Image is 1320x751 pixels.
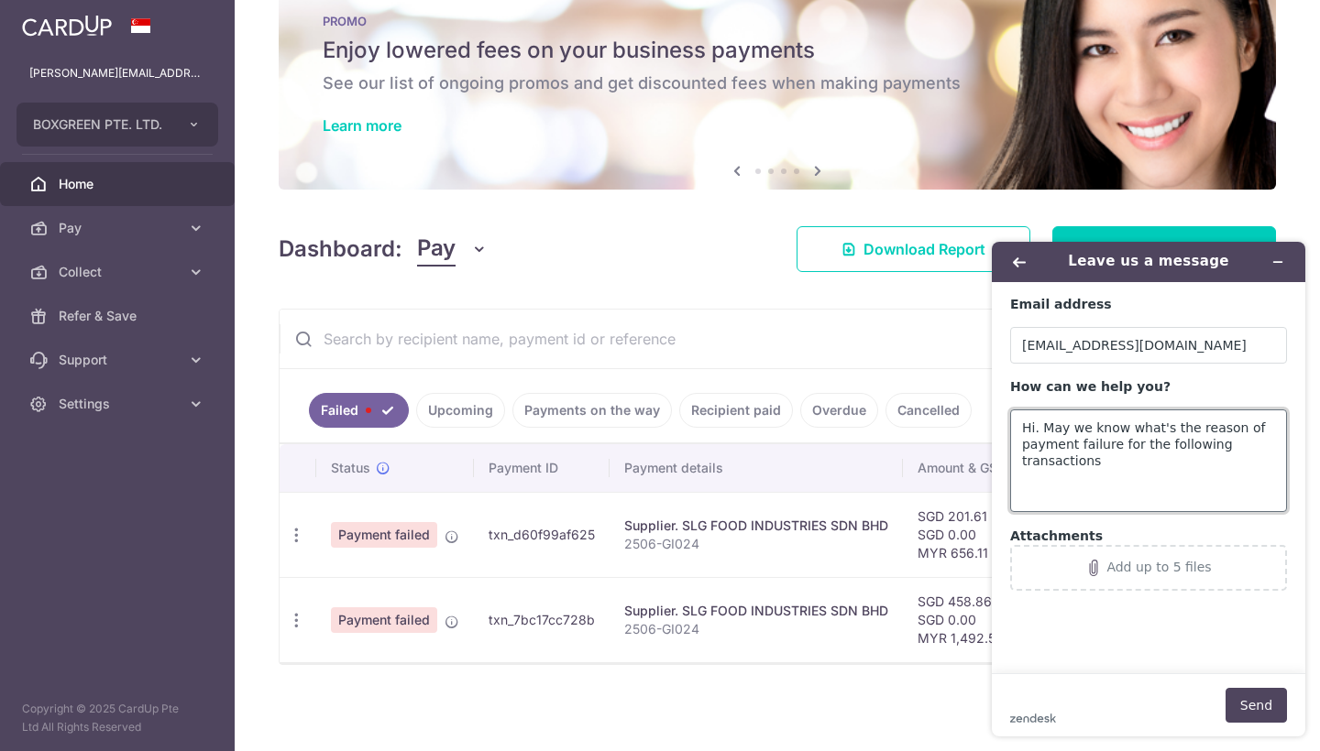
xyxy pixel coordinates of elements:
a: Failed [309,393,409,428]
img: CardUp [22,15,112,37]
span: Status [331,459,370,477]
span: Help [42,13,80,29]
span: Pay [59,219,180,237]
a: Create Payment [1052,226,1276,272]
span: Payment failed [331,607,437,633]
span: Pay [417,232,456,267]
span: Collect [59,263,180,281]
p: 2506-GI024 [624,620,888,638]
th: Payment ID [474,444,610,492]
a: Overdue [800,393,878,428]
a: Learn more [323,116,401,135]
span: Support [59,351,180,369]
iframe: Find more information here [977,227,1320,751]
a: Download Report [797,226,1030,272]
p: [PERSON_NAME][EMAIL_ADDRESS][DOMAIN_NAME] [29,64,205,82]
td: txn_7bc17cc728b [474,577,610,662]
button: Pay [417,232,488,267]
span: Refer & Save [59,307,180,325]
th: Payment details [610,444,903,492]
td: txn_d60f99af625 [474,492,610,577]
div: Supplier. SLG FOOD INDUSTRIES SDN BHD [624,517,888,535]
h4: Dashboard: [279,233,402,266]
span: Download Report [863,238,985,260]
span: Amount & GST [918,459,1006,477]
h5: Enjoy lowered fees on your business payments [323,36,1232,65]
td: SGD 201.61 SGD 0.00 MYR 656.11 [903,492,1040,577]
p: PROMO [323,14,1232,28]
a: Payments on the way [512,393,672,428]
p: 2506-GI024 [624,535,888,553]
h6: See our list of ongoing promos and get discounted fees when making payments [323,72,1232,94]
button: BOXGREEN PTE. LTD. [16,103,218,147]
span: BOXGREEN PTE. LTD. [33,115,169,134]
td: SGD 458.86 SGD 0.00 MYR 1,492.50 [903,577,1040,662]
span: Home [59,175,180,193]
span: Payment failed [331,522,437,548]
input: Search by recipient name, payment id or reference [280,310,1231,368]
a: Recipient paid [679,393,793,428]
a: Cancelled [885,393,972,428]
div: Supplier. SLG FOOD INDUSTRIES SDN BHD [624,602,888,620]
span: Settings [59,395,180,413]
a: Upcoming [416,393,505,428]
